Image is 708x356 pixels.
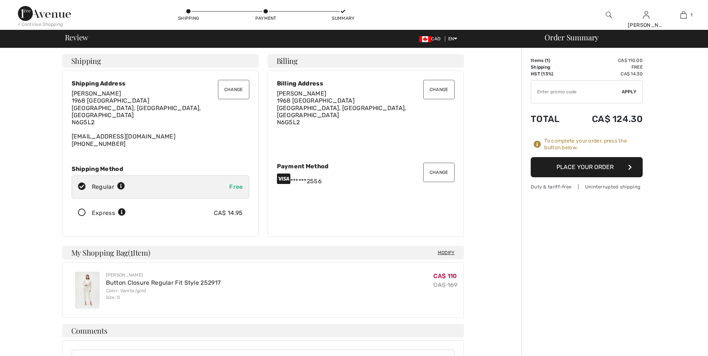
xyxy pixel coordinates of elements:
img: My Bag [680,10,687,19]
span: EN [448,36,458,41]
span: ( Item) [128,247,150,257]
div: Color: Vanilla/gold Size: S [106,287,221,301]
div: To complete your order, press the button below. [544,138,643,151]
span: CA$ 110 [433,272,457,280]
div: Order Summary [536,34,704,41]
td: HST (13%) [531,71,571,77]
td: Free [571,64,643,71]
span: 1 [690,12,692,18]
span: 1968 [GEOGRAPHIC_DATA] [GEOGRAPHIC_DATA], [GEOGRAPHIC_DATA], [GEOGRAPHIC_DATA] N6G5L2 [72,97,201,126]
span: 1968 [GEOGRAPHIC_DATA] [GEOGRAPHIC_DATA], [GEOGRAPHIC_DATA], [GEOGRAPHIC_DATA] N6G5L2 [277,97,406,126]
img: search the website [606,10,612,19]
td: CA$ 124.30 [571,106,643,132]
a: Sign In [643,11,649,18]
button: Place Your Order [531,157,643,177]
a: 1 [665,10,702,19]
div: Shipping Method [72,165,249,172]
div: Payment Method [277,163,455,170]
div: Summary [332,15,354,22]
div: < Continue Shopping [18,21,63,28]
span: [PERSON_NAME] [72,90,121,97]
div: Shipping Address [72,80,249,87]
div: Shipping [177,15,200,22]
h4: My Shopping Bag [62,246,464,259]
td: Total [531,106,571,132]
div: Express [92,209,126,218]
div: Billing Address [277,80,455,87]
s: CA$ 169 [433,281,457,288]
span: Apply [622,88,637,95]
span: Free [229,183,243,190]
div: Payment [255,15,277,22]
span: 1 [546,58,549,63]
td: Items ( ) [531,57,571,64]
a: Button Closure Regular Fit Style 252917 [106,279,221,286]
span: Modify [438,249,455,256]
img: My Info [643,10,649,19]
span: Shipping [71,57,101,65]
div: [PERSON_NAME] [628,21,664,29]
span: Review [65,34,88,41]
img: 1ère Avenue [18,6,71,21]
td: CA$ 14.30 [571,71,643,77]
span: 1 [130,247,133,257]
span: [PERSON_NAME] [277,90,327,97]
span: CAD [419,36,443,41]
span: Billing [277,57,298,65]
td: Shipping [531,64,571,71]
h4: Comments [62,324,464,337]
button: Change [423,163,455,182]
div: Duty & tariff-free | Uninterrupted shipping [531,183,643,190]
td: CA$ 110.00 [571,57,643,64]
img: Canadian Dollar [419,36,431,42]
div: [EMAIL_ADDRESS][DOMAIN_NAME] [PHONE_NUMBER] [72,90,249,147]
div: [PERSON_NAME] [106,272,221,278]
div: CA$ 14.95 [214,209,243,218]
img: Button Closure Regular Fit Style 252917 [75,272,100,309]
div: Regular [92,182,125,191]
input: Promo code [531,81,622,103]
button: Change [218,80,249,99]
button: Change [423,80,455,99]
